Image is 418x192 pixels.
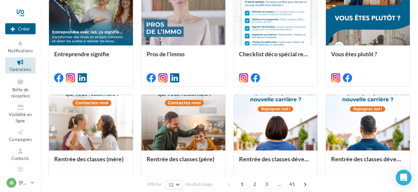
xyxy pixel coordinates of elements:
a: Contacts [5,146,36,162]
div: Rentrée des classes (père) [147,156,220,169]
a: Médiathèque [5,165,36,181]
a: Visibilité en ligne [5,102,36,125]
span: 1 [237,179,247,189]
span: Afficher [147,181,162,187]
span: Notifications [8,48,33,53]
div: Open Intercom Messenger [396,170,411,185]
span: ... [274,179,284,189]
div: Pros de l'immo [147,51,220,64]
span: Campagnes [9,137,32,142]
a: Boîte de réception [5,76,36,100]
button: Notifications [5,39,36,55]
div: Vous êtes plutôt ? [331,51,405,64]
span: 41 [287,179,297,189]
div: Rentrée des classes (mère) [54,156,128,169]
span: résultats/page [185,181,213,187]
span: IB [9,180,14,186]
span: 12 [169,182,174,187]
span: Boîte de réception [11,87,30,98]
span: 2 [249,179,260,189]
div: Nouvelle campagne [5,23,36,34]
a: IB [PERSON_NAME] [5,177,36,189]
button: 12 [166,180,182,189]
span: Opérations [9,67,31,72]
div: Rentrée des classes développement (conseillère) [239,156,313,169]
span: 3 [261,179,272,189]
button: Créer [5,23,36,34]
a: Opérations [5,57,36,73]
span: Visibilité en ligne [9,112,32,123]
p: [PERSON_NAME] [19,180,28,186]
div: Rentrée des classes développement (conseiller) [331,156,405,169]
span: Contacts [11,156,29,161]
div: Entreprendre signifie [54,51,128,64]
div: Checklist déco spécial rentrée [239,51,313,64]
a: Campagnes [5,127,36,143]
